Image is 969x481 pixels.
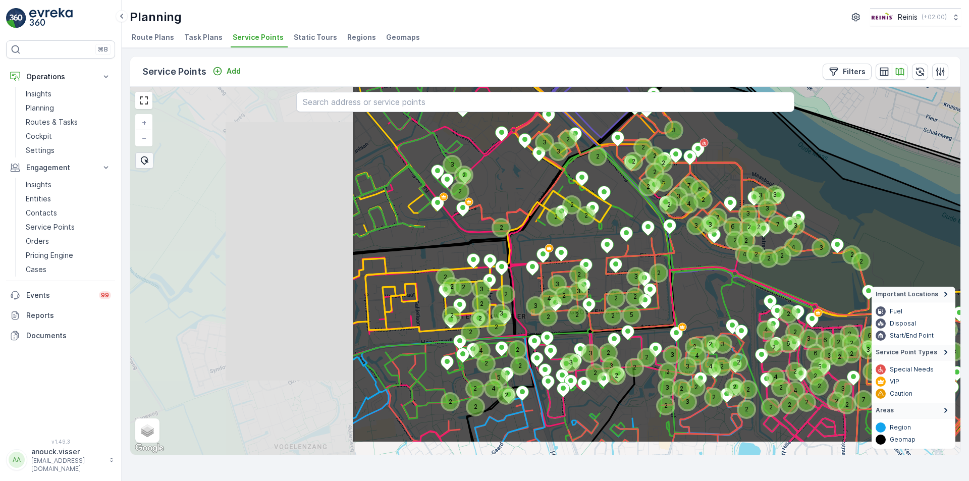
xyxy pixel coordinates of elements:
div: 2 [438,270,444,276]
div: 2 [695,192,711,207]
div: 3 [715,337,730,352]
div: 2 [444,308,459,323]
div: 5 [656,175,662,181]
div: 4 [473,343,479,349]
div: 2 [748,247,764,262]
div: 3 [760,201,775,216]
div: 5 [624,307,630,313]
div: 3 [703,217,709,223]
div: 4 [689,348,705,363]
div: 2 [761,251,776,266]
div: 2 [844,346,859,361]
div: 6 [781,336,787,342]
div: 2 [609,368,615,374]
div: 4 [768,369,774,376]
div: 2 [727,380,733,386]
div: 2 [510,342,516,348]
div: 3 [814,240,829,255]
div: 3 [665,347,671,353]
div: 4 [759,323,774,338]
div: 2 [438,270,453,285]
p: Settings [26,145,55,155]
div: 6 [725,219,740,234]
div: 5 [624,307,639,323]
div: 3 [860,342,867,348]
div: 2 [452,184,458,190]
div: 2 [560,132,566,138]
div: 2 [456,168,462,174]
p: Entities [26,194,51,204]
div: 7 [710,210,716,216]
img: logo_light-DOdMpM7g.png [29,8,73,28]
div: 3 [628,269,634,275]
div: 2 [750,220,766,235]
div: 2 [444,308,450,314]
div: 3 [801,331,816,346]
div: 4 [689,348,695,354]
div: 2 [456,168,471,183]
div: 2 [608,291,614,297]
div: 2 [626,154,641,169]
div: 4 [681,196,687,202]
div: 2 [640,179,656,194]
div: 3 [688,218,694,224]
div: 3 [680,359,695,374]
div: 2 [727,380,742,395]
div: 2 [741,220,757,235]
div: 6 [781,336,796,351]
div: 2 [651,265,666,281]
div: 2 [571,267,577,273]
div: 3 [740,206,756,221]
button: Filters [823,64,872,80]
div: 6 [808,346,814,352]
div: 2 [853,254,859,260]
div: 4 [542,291,548,297]
div: 2 [674,381,680,387]
div: 7 [710,210,725,225]
div: 3 [604,358,610,364]
div: 2 [590,149,596,155]
div: 2 [467,381,473,387]
div: 3 [563,355,569,361]
div: 2 [781,306,796,322]
a: Cockpit [22,129,115,143]
div: 2 [512,358,527,373]
div: 2 [656,155,671,171]
div: 2 [444,279,450,285]
div: 2 [727,233,742,248]
div: 2 [766,340,772,346]
div: 2 [489,319,495,326]
p: ( +02:00 ) [922,13,947,21]
a: Routes & Tasks [22,115,115,129]
div: 2 [601,345,616,360]
div: 2 [832,349,838,355]
div: 3 [801,331,807,337]
div: 2 [564,197,570,203]
div: 2 [714,359,720,365]
div: 2 [714,359,729,374]
div: 3 [550,277,565,292]
p: Operations [26,72,95,82]
div: 2 [727,233,733,239]
div: 2 [556,288,562,294]
div: 2 [605,308,611,314]
div: 3 [814,240,820,246]
div: 2 [474,296,480,302]
div: 2 [656,155,662,162]
a: Documents [6,326,115,346]
div: 2 [605,308,620,324]
div: 7 [770,217,776,223]
div: 6 [862,328,868,334]
div: 6 [818,333,833,348]
button: Operations [6,67,115,87]
div: 2 [660,364,666,370]
p: Cases [26,264,46,275]
div: 2 [635,140,641,146]
div: 6 [692,182,698,188]
div: 2 [832,349,847,364]
div: 2 [587,365,594,371]
a: Pricing Engine [22,248,115,262]
div: 4 [703,359,709,365]
a: Contacts [22,206,115,220]
div: 2 [787,325,802,340]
